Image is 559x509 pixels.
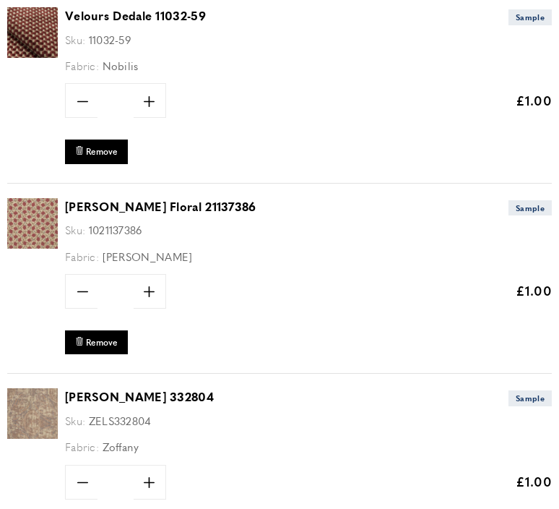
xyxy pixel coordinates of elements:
span: [PERSON_NAME] [103,249,193,264]
span: Sample [508,200,552,215]
span: £1.00 [516,472,552,490]
img: Winton Floral 21137386 [7,198,58,249]
img: Velours Dedale 11032-59 [7,7,58,58]
a: [PERSON_NAME] Floral 21137386 [65,198,256,215]
span: 11032-59 [89,32,131,47]
img: Elswick Paisley 332804 [7,388,58,439]
a: Elswick Paisley 332804 [7,429,58,441]
a: Velours Dedale 11032-59 [7,48,58,60]
span: Sku: [65,413,85,428]
span: ZELS332804 [89,413,152,428]
span: Sample [508,390,552,406]
a: Winton Floral 21137386 [7,239,58,251]
button: Remove Velours Dedale 11032-59 [65,140,128,163]
span: £1.00 [516,281,552,299]
span: Zoffany [103,439,139,454]
a: Velours Dedale 11032-59 [65,7,206,24]
span: Fabric: [65,249,99,264]
span: Sku: [65,222,85,237]
span: Remove [86,336,118,348]
span: Sku: [65,32,85,47]
button: Remove Winton Floral 21137386 [65,330,128,354]
a: [PERSON_NAME] 332804 [65,388,214,405]
span: Sample [508,9,552,25]
span: £1.00 [516,91,552,109]
span: 1021137386 [89,222,142,237]
span: Nobilis [103,58,139,73]
span: Fabric: [65,439,99,454]
span: Fabric: [65,58,99,73]
span: Remove [86,145,118,158]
